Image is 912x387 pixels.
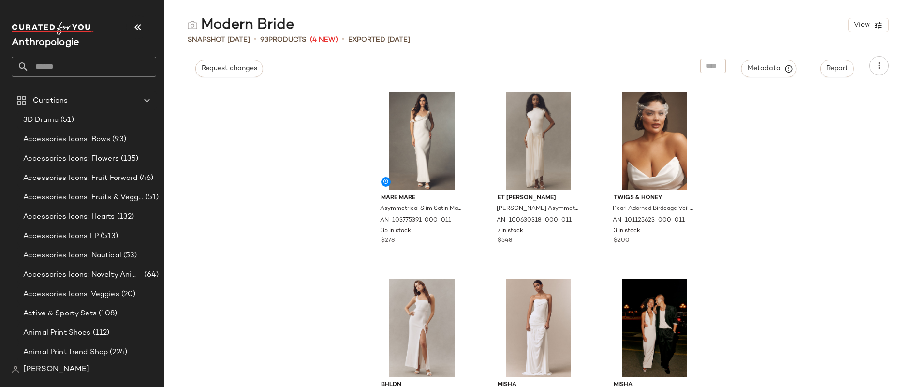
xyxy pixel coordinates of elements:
span: [PERSON_NAME] Asymmetric Knit Combo Midi Dress by ET [PERSON_NAME] in Ivory, Women's, Size: Mediu... [497,205,578,213]
span: Twigs & Honey [614,194,695,203]
img: 100630318_011_b [490,92,587,190]
span: (93) [110,134,126,145]
span: Curations [33,95,68,106]
span: Animal Print Shoes [23,327,91,339]
span: Accessories Icons: Fruit Forward [23,173,138,184]
button: View [848,18,889,32]
span: 3D Drama [23,115,59,126]
span: Accessories Icons: Nautical [23,250,121,261]
div: Products [260,35,306,45]
span: AN-101125623-000-011 [613,216,685,225]
span: Animal Print Trend Shop [23,347,108,358]
span: $200 [614,237,630,245]
span: Mare Mare [381,194,463,203]
span: 93 [260,36,268,44]
span: Current Company Name [12,38,79,48]
span: Accessories Icons: Flowers [23,153,119,164]
span: $278 [381,237,395,245]
span: (135) [119,153,139,164]
span: Active & Sporty Sets [23,308,97,319]
span: (4 New) [310,35,338,45]
img: 100594936_011_b [490,279,587,377]
span: (224) [108,347,127,358]
span: Metadata [747,64,791,73]
img: svg%3e [12,366,19,373]
span: Accessories Icons LP [23,231,99,242]
button: Metadata [741,60,797,77]
span: Accessories Icons: Novelty Animal [23,269,142,281]
span: (513) [99,231,118,242]
span: AN-103775391-000-011 [380,216,451,225]
img: 101125623_011_b14 [606,92,703,190]
span: 3 in stock [614,227,640,236]
img: 103775391_011_b [373,92,471,190]
div: Modern Bride [188,15,294,35]
span: Pearl Adorned Birdcage Veil by Twigs & Honey in Ivory, Polyester at Anthropologie [613,205,694,213]
span: Snapshot [DATE] [188,35,250,45]
span: (112) [91,327,110,339]
span: $548 [498,237,512,245]
button: Report [820,60,854,77]
span: Asymmetrical Slim Satin Maxi Dress by [PERSON_NAME] in Ivory, Women's, Size: XS, Polyester/Satin ... [380,205,462,213]
img: cfy_white_logo.C9jOOHJF.svg [12,22,94,35]
span: (132) [115,211,134,223]
p: Exported [DATE] [348,35,410,45]
span: Accessories Icons: Hearts [23,211,115,223]
span: Accessories Icons: Fruits & Veggies [23,192,143,203]
span: (51) [59,115,74,126]
button: Request changes [195,60,263,77]
img: 100595040_011_d10 [606,279,703,377]
span: (51) [143,192,159,203]
span: (53) [121,250,137,261]
span: 35 in stock [381,227,411,236]
span: View [853,21,870,29]
span: (46) [138,173,154,184]
span: (108) [97,308,118,319]
span: Accessories Icons: Veggies [23,289,119,300]
img: svg%3e [188,20,197,30]
img: 102101821_010_b [373,279,471,377]
span: (64) [142,269,159,281]
span: Accessories Icons: Bows [23,134,110,145]
span: • [342,34,344,45]
span: ET [PERSON_NAME] [498,194,579,203]
span: Report [826,65,848,73]
span: 7 in stock [498,227,523,236]
span: Request changes [201,65,257,73]
span: (20) [119,289,136,300]
span: AN-100630318-000-011 [497,216,572,225]
span: [PERSON_NAME] [23,364,89,375]
span: • [254,34,256,45]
